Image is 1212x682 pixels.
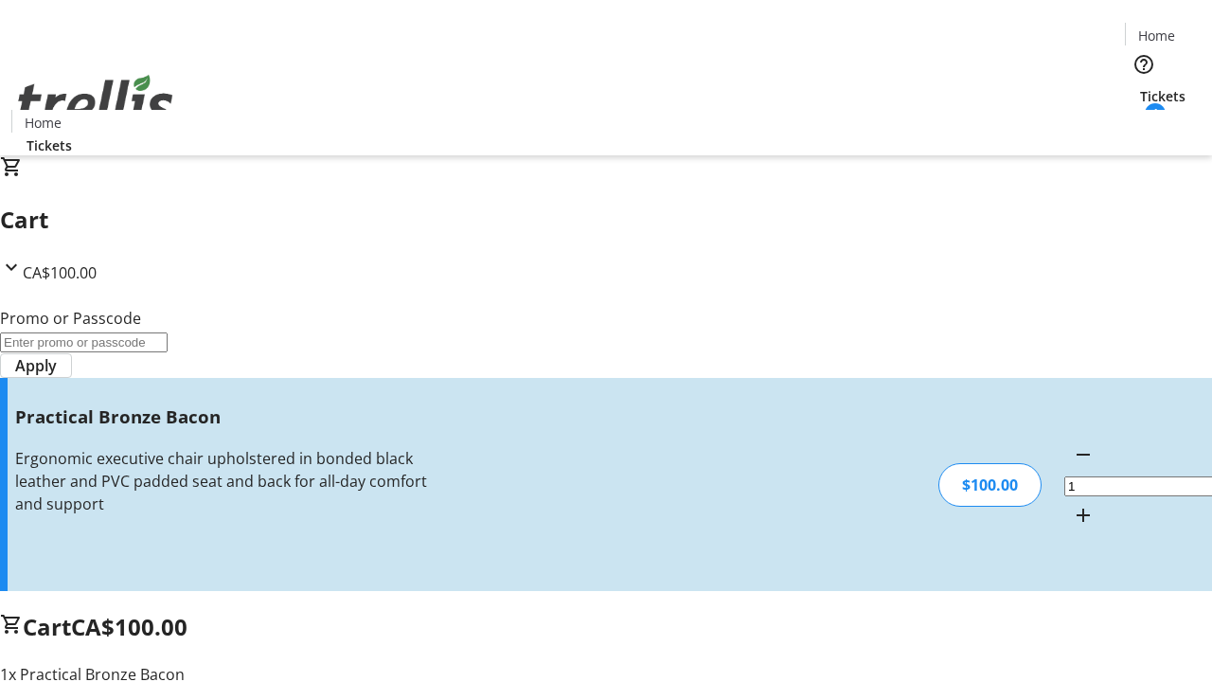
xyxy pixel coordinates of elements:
[1140,86,1185,106] span: Tickets
[1126,26,1186,45] a: Home
[1125,45,1163,83] button: Help
[15,447,429,515] div: Ergonomic executive chair upholstered in bonded black leather and PVC padded seat and back for al...
[11,135,87,155] a: Tickets
[23,262,97,283] span: CA$100.00
[1064,496,1102,534] button: Increment by one
[11,54,180,149] img: Orient E2E Organization vjlQ4Jt33u's Logo
[15,354,57,377] span: Apply
[27,135,72,155] span: Tickets
[938,463,1042,507] div: $100.00
[1125,106,1163,144] button: Cart
[1138,26,1175,45] span: Home
[12,113,73,133] a: Home
[1125,86,1201,106] a: Tickets
[15,404,429,430] h3: Practical Bronze Bacon
[1064,436,1102,474] button: Decrement by one
[71,611,187,642] span: CA$100.00
[25,113,62,133] span: Home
